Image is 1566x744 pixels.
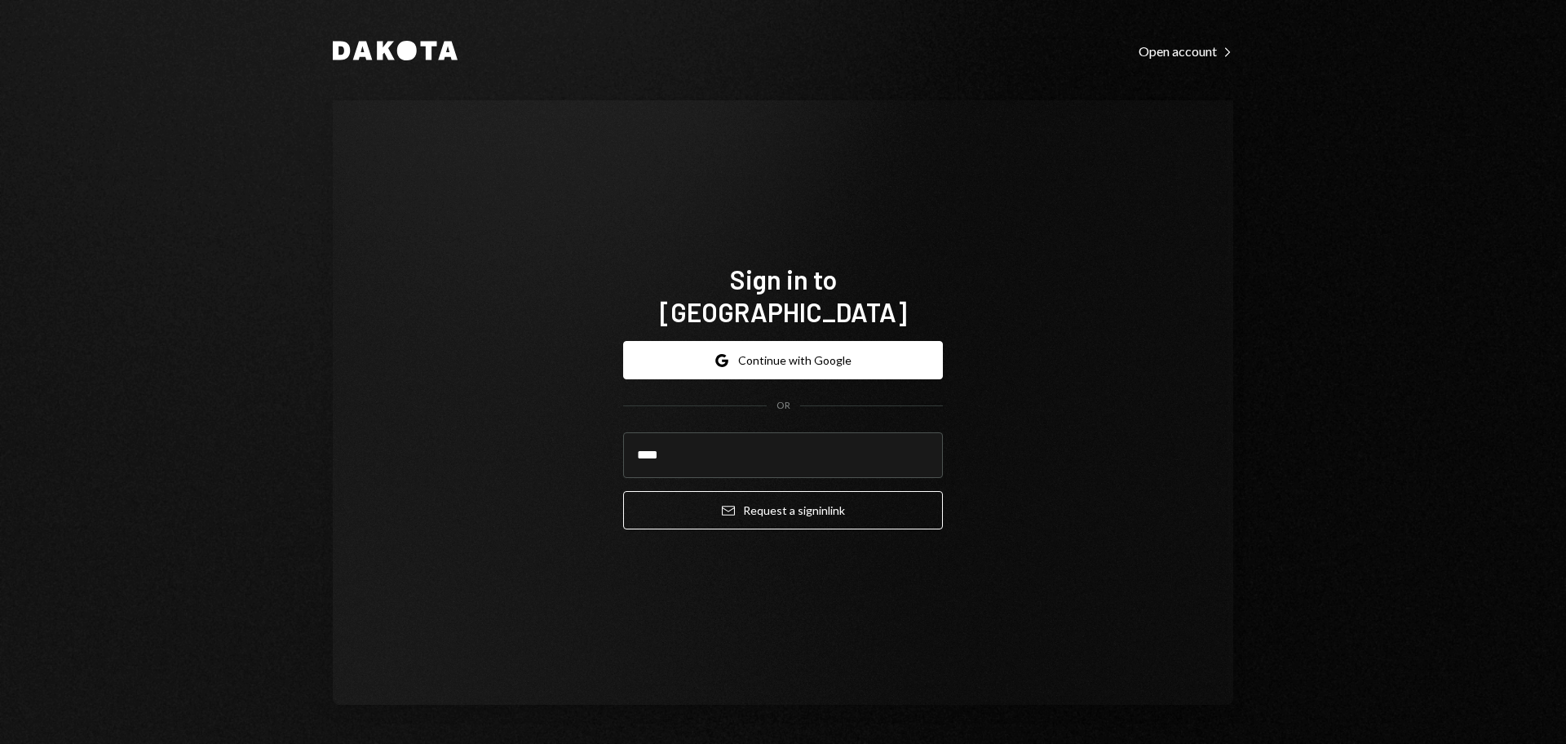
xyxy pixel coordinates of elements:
[776,399,790,413] div: OR
[623,491,943,529] button: Request a signinlink
[623,263,943,328] h1: Sign in to [GEOGRAPHIC_DATA]
[1139,43,1233,60] div: Open account
[623,341,943,379] button: Continue with Google
[1139,42,1233,60] a: Open account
